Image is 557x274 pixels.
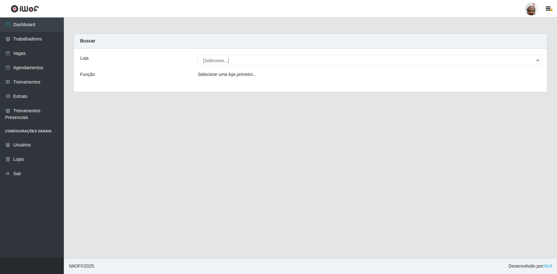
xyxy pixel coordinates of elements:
[80,55,88,62] label: Loja
[80,38,95,43] strong: Buscar
[543,263,552,269] a: iWof
[69,263,95,270] span: © 2025 .
[80,71,95,78] label: Função
[198,72,256,77] i: Selecione uma loja primeiro...
[508,263,552,270] span: Desenvolvido por
[11,5,39,13] img: CoreUI Logo
[69,263,81,269] span: IWOF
